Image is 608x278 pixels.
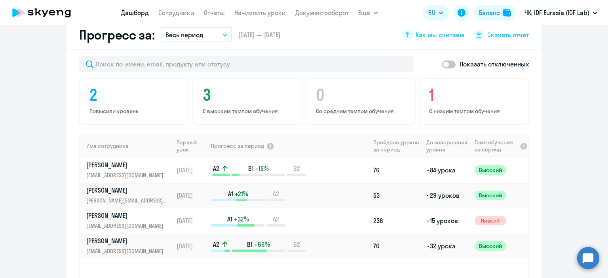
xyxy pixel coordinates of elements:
[86,161,173,180] a: [PERSON_NAME][EMAIL_ADDRESS][DOMAIN_NAME]
[429,108,521,115] p: С низким темпом обучения
[479,8,500,17] div: Баланс
[227,215,232,223] span: A1
[370,157,423,183] td: 76
[247,240,253,249] span: B1
[173,183,210,208] td: [DATE]
[255,164,269,173] span: +15%
[86,221,168,230] p: [EMAIL_ADDRESS][DOMAIN_NAME]
[203,85,294,104] h4: 3
[165,30,203,40] p: Весь период
[429,85,521,104] h4: 1
[416,30,464,39] span: Как мы считаем
[86,247,168,255] p: [EMAIL_ADDRESS][DOMAIN_NAME]
[358,5,378,21] button: Ещё
[370,208,423,233] td: 236
[370,134,423,157] th: Пройдено уроков за период
[86,211,168,220] p: [PERSON_NAME]
[487,30,529,39] span: Скачать отчет
[86,236,173,255] a: [PERSON_NAME][EMAIL_ADDRESS][DOMAIN_NAME]
[475,191,506,200] span: Высокий
[86,196,168,205] p: [PERSON_NAME][EMAIL_ADDRESS][DOMAIN_NAME]
[79,56,414,72] input: Поиск по имени, email, продукту или статусу
[234,215,249,223] span: +32%
[521,3,601,22] button: ЧК, IDF Eurasia (IDF Lab)
[423,233,471,259] td: ~32 урока
[460,59,529,69] p: Показать отключенных
[211,142,264,149] span: Прогресс за период
[423,5,449,21] button: RU
[173,208,210,233] td: [DATE]
[158,9,194,17] a: Сотрудники
[228,189,233,198] span: A1
[173,233,210,259] td: [DATE]
[423,208,471,233] td: ~15 уроков
[423,157,471,183] td: ~84 урока
[370,233,423,259] td: 76
[204,9,225,17] a: Отчеты
[273,215,279,223] span: A2
[235,189,248,198] span: +21%
[503,9,511,17] img: balance
[86,211,173,230] a: [PERSON_NAME][EMAIL_ADDRESS][DOMAIN_NAME]
[475,139,517,153] span: Темп обучения за период
[86,161,168,169] p: [PERSON_NAME]
[475,165,506,175] span: Высокий
[173,157,210,183] td: [DATE]
[524,8,589,17] p: ЧК, IDF Eurasia (IDF Lab)
[161,27,232,42] button: Весь период
[86,236,168,245] p: [PERSON_NAME]
[358,8,370,17] span: Ещё
[254,240,270,249] span: +66%
[293,240,300,249] span: B2
[121,9,149,17] a: Дашборд
[203,108,294,115] p: С высоким темпом обучения
[234,9,286,17] a: Начислить уроки
[173,134,210,157] th: Первый урок
[89,108,181,115] p: Повысили уровень
[248,164,254,173] span: B1
[86,186,173,205] a: [PERSON_NAME][PERSON_NAME][EMAIL_ADDRESS][DOMAIN_NAME]
[475,216,506,225] span: Низкий
[475,241,506,251] span: Высокий
[423,183,471,208] td: ~29 уроков
[213,240,219,249] span: A2
[474,5,516,21] button: Балансbalance
[213,164,219,173] span: A2
[295,9,349,17] a: Документооборот
[86,171,168,180] p: [EMAIL_ADDRESS][DOMAIN_NAME]
[428,8,435,17] span: RU
[89,85,181,104] h4: 2
[80,134,173,157] th: Имя сотрудника
[273,189,279,198] span: A2
[79,27,154,43] h2: Прогресс за:
[86,186,168,195] p: [PERSON_NAME]
[370,183,423,208] td: 53
[293,164,300,173] span: B2
[238,30,280,39] span: [DATE] — [DATE]
[423,134,471,157] th: До завершения уровня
